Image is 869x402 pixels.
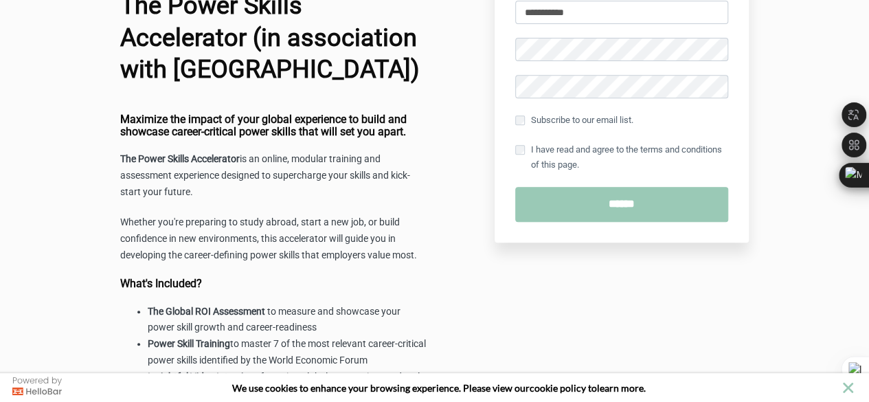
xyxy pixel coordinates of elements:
input: Subscribe to our email list. [515,115,525,125]
label: I have read and agree to the terms and conditions of this page. [515,142,728,172]
strong: Power Skill Training [148,338,230,349]
strong: to [588,382,597,394]
span: We use cookies to enhance your browsing experience. Please view our [232,382,530,394]
h4: What's Included? [120,278,428,290]
p: Whether you're preparing to study abroad, start a new job, or build confidence in new environment... [120,214,428,264]
a: cookie policy [530,382,586,394]
strong: The Power Skills Accelerator [120,153,240,164]
li: featuring global perspectives and real-world insights [148,369,428,402]
label: Subscribe to our email list. [515,113,633,128]
p: is an online, modular training and assessment experience designed to supercharge your skills and ... [120,151,428,201]
li: to master 7 of the most relevant career-critical power skills identified by the World Economic Forum [148,336,428,369]
span: learn more. [597,382,646,394]
strong: Insightful Video Interviews [148,371,260,382]
strong: The Global ROI Assessment [148,306,265,317]
input: I have read and agree to the terms and conditions of this page. [515,145,525,155]
li: to measure and showcase your power skill growth and career-readiness [148,304,428,337]
h4: Maximize the impact of your global experience to build and showcase career-critical power skills ... [120,113,428,137]
button: close [839,379,857,397]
